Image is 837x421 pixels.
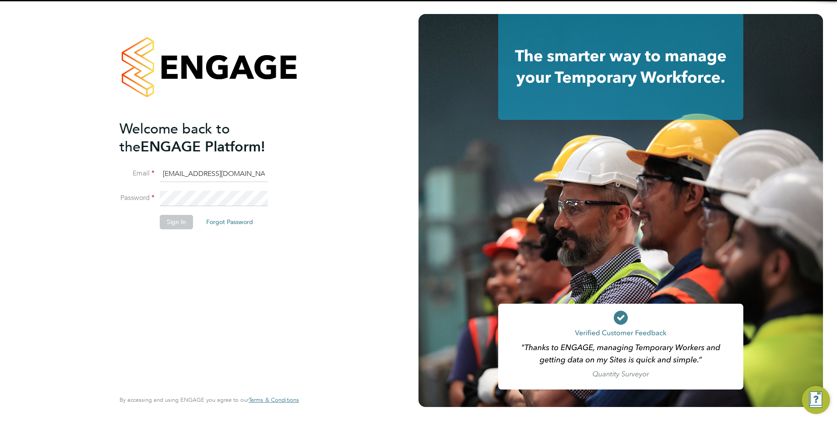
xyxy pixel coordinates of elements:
a: Terms & Conditions [249,396,299,403]
button: Forgot Password [199,215,260,229]
button: Engage Resource Center [802,386,830,414]
label: Password [120,193,155,203]
button: Sign In [160,215,193,229]
span: By accessing and using ENGAGE you agree to our [120,396,299,403]
span: Welcome back to the [120,120,230,155]
label: Email [120,169,155,178]
span: Terms & Conditions [249,396,299,403]
input: Enter your work email... [160,166,268,182]
h2: ENGAGE Platform! [120,120,290,156]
